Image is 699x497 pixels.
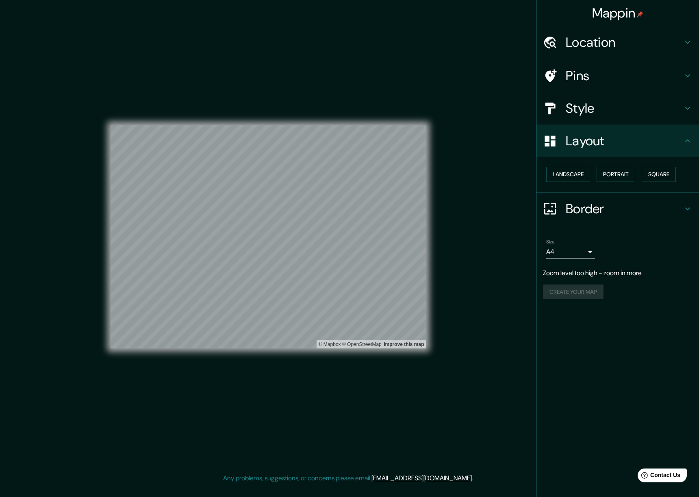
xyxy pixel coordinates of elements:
div: Border [536,193,699,225]
div: Layout [536,125,699,157]
button: Portrait [597,167,635,182]
div: Pins [536,59,699,92]
label: Size [546,238,555,245]
a: [EMAIL_ADDRESS][DOMAIN_NAME] [371,474,472,482]
p: Zoom level too high - zoom in more [543,268,692,278]
div: . [474,473,476,483]
div: A4 [546,245,595,258]
img: pin-icon.png [637,11,643,18]
h4: Mappin [592,5,644,21]
a: OpenStreetMap [342,342,382,347]
h4: Pins [566,68,683,84]
a: Mapbox [319,342,341,347]
h4: Style [566,100,683,116]
div: . [473,473,474,483]
div: Location [536,26,699,59]
button: Landscape [546,167,590,182]
canvas: Map [111,125,426,348]
h4: Border [566,201,683,217]
a: Map feedback [384,342,424,347]
button: Square [642,167,676,182]
iframe: Help widget launcher [627,465,690,488]
p: Any problems, suggestions, or concerns please email . [223,473,473,483]
h4: Layout [566,133,683,149]
div: Style [536,92,699,125]
h4: Location [566,34,683,50]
